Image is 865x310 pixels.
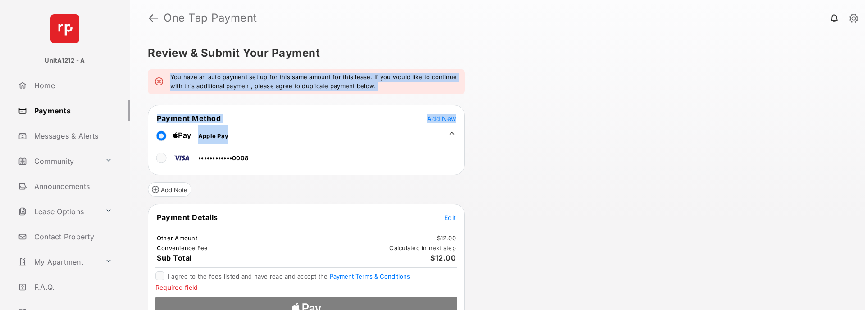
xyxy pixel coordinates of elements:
td: $12.00 [437,234,457,242]
span: Edit [444,214,456,221]
a: Lease Options [14,201,101,222]
button: Add Note [148,182,191,197]
button: I agree to the fees listed and have read and accept the [330,273,410,280]
td: Convenience Fee [156,244,209,252]
span: Payment Details [157,213,218,222]
td: Calculated in next step [389,244,456,252]
span: Required field [155,283,198,291]
span: Sub Total [157,253,192,262]
td: Other Amount [156,234,198,242]
a: Home [14,75,130,96]
strong: One Tap Payment [164,13,257,23]
a: F.A.Q. [14,276,130,298]
p: UnitA1212 - A [45,56,85,65]
button: Edit [444,213,456,222]
span: Apple Pay [198,132,228,139]
img: svg+xml;base64,PHN2ZyB4bWxucz0iaHR0cDovL3d3dy53My5vcmcvMjAwMC9zdmciIHdpZHRoPSI2NCIgaGVpZ2h0PSI2NC... [50,14,79,43]
a: Payments [14,100,130,121]
span: Add New [427,115,456,122]
a: Announcements [14,175,130,197]
button: Add New [427,114,456,123]
em: You have an auto payment set up for this same amount for this lease. If you would like to continu... [170,73,458,90]
a: My Apartment [14,251,101,273]
a: Messages & Alerts [14,125,130,147]
span: I agree to the fees listed and have read and accept the [168,273,410,280]
span: ••••••••••••0008 [198,154,248,162]
span: $12.00 [430,253,456,262]
a: Contact Property [14,226,130,247]
h5: Review & Submit Your Payment [148,48,840,58]
span: Payment Method [157,114,221,123]
a: Community [14,150,101,172]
